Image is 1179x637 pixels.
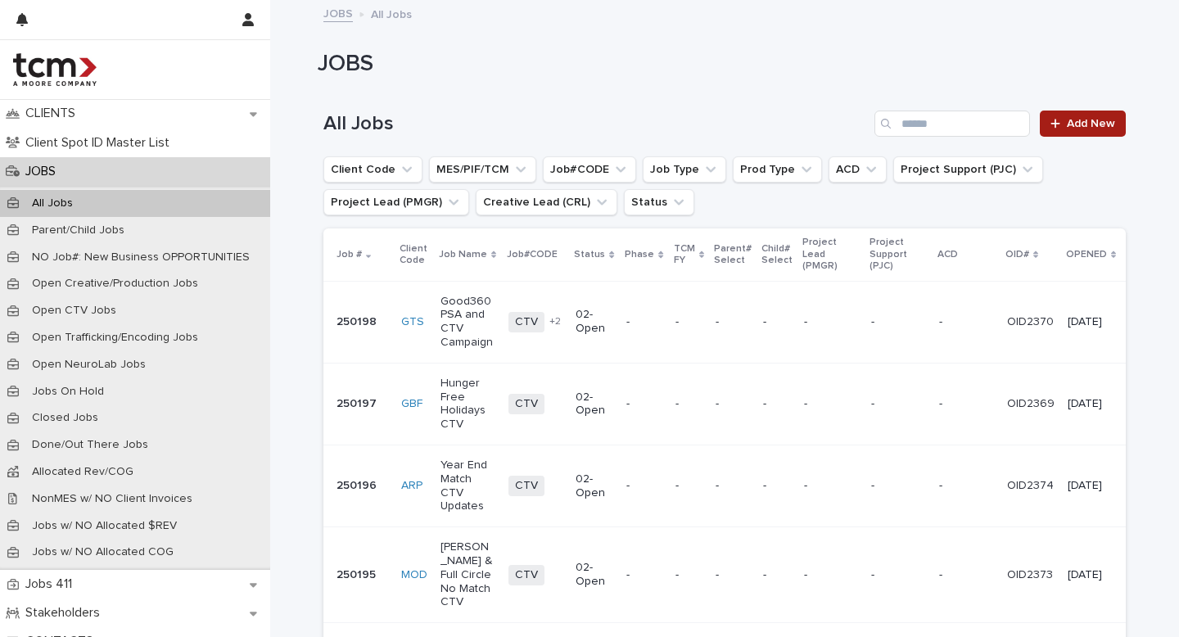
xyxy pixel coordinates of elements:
p: - [804,568,859,582]
h1: All Jobs [323,112,868,136]
a: GBF [401,397,422,411]
p: Job Name [439,246,487,264]
p: OID2373 [1007,568,1055,582]
p: - [939,568,994,582]
span: CTV [508,312,544,332]
p: 250196 [337,479,388,493]
p: - [871,397,926,411]
p: Allocated Rev/COG [19,465,147,479]
p: - [716,397,750,411]
p: - [626,479,662,493]
span: + 2 [549,317,561,327]
p: Job # [337,246,362,264]
p: 250198 [337,315,388,329]
p: Done/Out There Jobs [19,438,161,452]
button: Prod Type [733,156,822,183]
p: - [804,397,859,411]
p: OID2370 [1007,315,1055,329]
p: Client Spot ID Master List [19,135,183,151]
button: Status [624,189,694,215]
input: Search [874,111,1030,137]
p: 02-Open [576,472,613,500]
p: - [763,315,791,329]
p: Stakeholders [19,605,113,621]
p: NO Job#: New Business OPPORTUNITIES [19,251,263,264]
p: [DATE] [1068,397,1114,411]
p: 02-Open [576,561,613,589]
a: GTS [401,315,424,329]
p: OPENED [1066,246,1107,264]
p: Jobs w/ NO Allocated COG [19,545,187,559]
p: - [626,397,662,411]
p: Closed Jobs [19,411,111,425]
p: - [675,568,702,582]
p: [PERSON_NAME] & Full Circle No Match CTV [440,540,495,609]
p: - [716,568,750,582]
p: All Jobs [19,197,86,210]
p: OID2369 [1007,397,1055,411]
p: 250197 [337,397,388,411]
button: Creative Lead (CRL) [476,189,617,215]
p: Child# Select [761,240,793,270]
p: NonMES w/ NO Client Invoices [19,492,206,506]
a: MOD [401,568,427,582]
a: JOBS [323,3,353,22]
p: Year End Match CTV Updates [440,459,495,513]
p: JOBS [19,164,69,179]
p: Project Lead (PMGR) [802,233,861,275]
p: Status [574,246,605,264]
p: Parent# Select [714,240,752,270]
p: ACD [937,246,958,264]
p: Project Support (PJC) [870,233,928,275]
span: Add New [1067,118,1115,129]
p: 02-Open [576,391,613,418]
p: - [939,315,994,329]
p: Job#CODE [507,246,558,264]
p: TCM FY [674,240,695,270]
p: [DATE] [1068,479,1114,493]
p: 250195 [337,568,388,582]
p: [DATE] [1068,315,1114,329]
p: 02-Open [576,308,613,336]
p: - [675,315,702,329]
p: - [626,568,662,582]
p: Client Code [400,240,429,270]
p: - [939,479,994,493]
p: - [626,315,662,329]
p: Good360 PSA and CTV Campaign [440,295,495,350]
button: Client Code [323,156,422,183]
p: OID# [1005,246,1029,264]
a: Add New [1040,111,1126,137]
p: Hunger Free Holidays CTV [440,377,495,431]
h1: JOBS [318,51,1120,79]
p: - [939,397,994,411]
p: - [871,479,926,493]
span: CTV [508,476,544,496]
p: Open NeuroLab Jobs [19,358,159,372]
button: Job Type [643,156,726,183]
button: MES/PIF/TCM [429,156,536,183]
a: ARP [401,479,422,493]
img: 4hMmSqQkux38exxPVZHQ [13,53,97,86]
p: CLIENTS [19,106,88,121]
p: - [675,397,702,411]
span: CTV [508,394,544,414]
p: Jobs On Hold [19,385,117,399]
p: - [716,315,750,329]
p: Parent/Child Jobs [19,224,138,237]
p: All Jobs [371,4,412,22]
p: Open CTV Jobs [19,304,129,318]
button: Job#CODE [543,156,636,183]
p: Phase [625,246,654,264]
p: Jobs w/ NO Allocated $REV [19,519,190,533]
p: - [871,568,926,582]
button: Project Lead (PMGR) [323,189,469,215]
span: CTV [508,565,544,585]
p: [DATE] [1068,568,1114,582]
p: - [763,568,791,582]
button: ACD [829,156,887,183]
p: - [716,479,750,493]
p: - [804,315,859,329]
button: Project Support (PJC) [893,156,1043,183]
